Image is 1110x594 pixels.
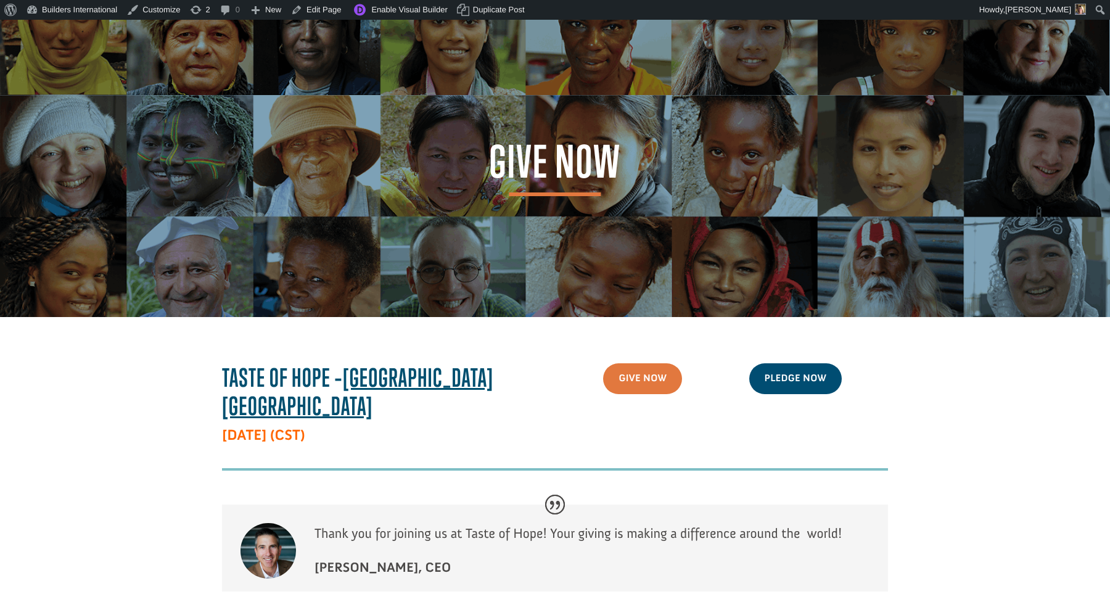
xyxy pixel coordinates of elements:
[1005,5,1071,14] span: [PERSON_NAME]
[222,363,493,421] strong: [GEOGRAPHIC_DATA] [GEOGRAPHIC_DATA]
[603,363,682,395] a: Give Now
[314,559,451,575] strong: [PERSON_NAME], CEO
[489,140,620,196] span: Give Now
[749,363,842,395] a: Pledge Now
[314,523,869,557] p: Thank you for joining us at Taste of Hope! Your giving is making a difference around the world!
[222,426,305,444] strong: [DATE] (CST)
[222,363,536,427] h3: Taste of Hope –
